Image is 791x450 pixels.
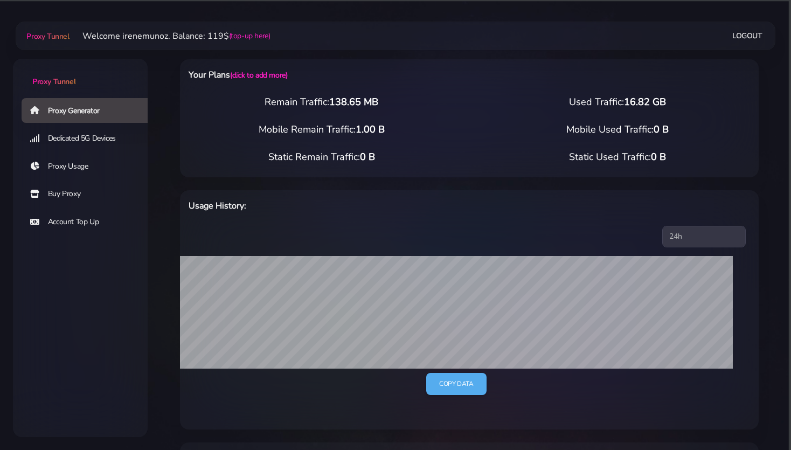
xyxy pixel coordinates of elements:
[26,31,69,41] span: Proxy Tunnel
[230,70,287,80] a: (click to add more)
[651,150,666,163] span: 0 B
[469,150,765,164] div: Static Used Traffic:
[174,122,469,137] div: Mobile Remain Traffic:
[632,274,778,437] iframe: Webchat Widget
[329,95,378,108] span: 138.65 MB
[22,210,156,234] a: Account Top Up
[732,26,762,46] a: Logout
[229,30,270,41] a: (top-up here)
[469,95,765,109] div: Used Traffic:
[70,30,270,43] li: Welcome irenemunoz. Balance: 119$
[189,199,511,213] h6: Usage History:
[24,27,69,45] a: Proxy Tunnel
[356,123,385,136] span: 1.00 B
[360,150,375,163] span: 0 B
[426,373,486,395] a: Copy data
[32,77,75,87] span: Proxy Tunnel
[624,95,666,108] span: 16.82 GB
[22,98,156,123] a: Proxy Generator
[174,95,469,109] div: Remain Traffic:
[174,150,469,164] div: Static Remain Traffic:
[189,68,511,82] h6: Your Plans
[654,123,669,136] span: 0 B
[22,126,156,151] a: Dedicated 5G Devices
[22,154,156,179] a: Proxy Usage
[469,122,765,137] div: Mobile Used Traffic:
[13,59,148,87] a: Proxy Tunnel
[22,182,156,206] a: Buy Proxy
